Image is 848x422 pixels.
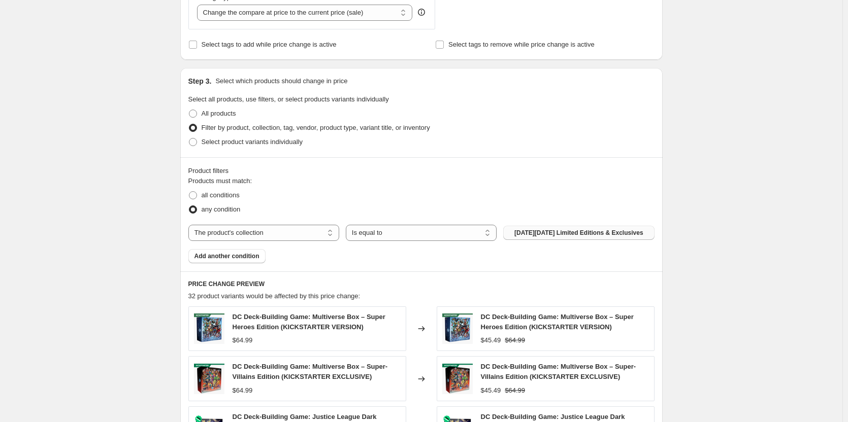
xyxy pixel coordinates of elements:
span: Filter by product, collection, tag, vendor, product type, variant title, or inventory [202,124,430,131]
span: any condition [202,205,241,213]
span: DC Deck-Building Game: Multiverse Box – Super-Villains Edition (KICKSTARTER EXCLUSIVE) [233,363,388,380]
div: $64.99 [233,385,253,396]
button: Black Friday Limited Editions & Exclusives [503,226,654,240]
div: help [416,7,427,17]
span: Select tags to add while price change is active [202,41,337,48]
img: DC_MV_DBG_PO_VIL_0A-2_80x.png [442,364,473,394]
img: DC_MV_DBG_KS_HERO_0B_80x.png [442,313,473,344]
span: DC Deck-Building Game: Multiverse Box – Super-Villains Edition (KICKSTARTER EXCLUSIVE) [481,363,636,380]
button: Add another condition [188,249,266,263]
strike: $64.99 [505,385,525,396]
h6: PRICE CHANGE PREVIEW [188,280,655,288]
span: [DATE][DATE] Limited Editions & Exclusives [514,229,643,237]
span: all conditions [202,191,240,199]
span: DC Deck-Building Game: Multiverse Box – Super Heroes Edition (KICKSTARTER VERSION) [233,313,385,331]
img: DC_MV_DBG_PO_VIL_0A-2_80x.png [194,364,224,394]
div: $64.99 [233,335,253,345]
span: Select product variants individually [202,138,303,146]
span: Select all products, use filters, or select products variants individually [188,95,389,103]
span: Products must match: [188,177,252,185]
span: All products [202,110,236,117]
p: Select which products should change in price [215,76,347,86]
span: Select tags to remove while price change is active [448,41,595,48]
div: Product filters [188,166,655,176]
img: DC_MV_DBG_KS_HERO_0B_80x.png [194,313,224,344]
div: $45.49 [481,335,501,345]
strike: $64.99 [505,335,525,345]
h2: Step 3. [188,76,212,86]
span: DC Deck-Building Game: Multiverse Box – Super Heroes Edition (KICKSTARTER VERSION) [481,313,634,331]
div: $45.49 [481,385,501,396]
span: 32 product variants would be affected by this price change: [188,292,361,300]
span: Add another condition [194,252,259,260]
